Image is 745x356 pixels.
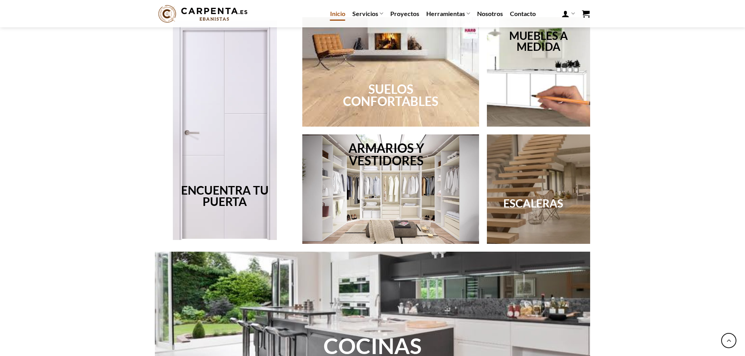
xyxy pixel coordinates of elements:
a: Herramientas [426,6,470,21]
a: ARMARIOS Y VESTIDORES [348,141,424,168]
a: ENCUENTRA TU PUERTA [181,183,269,209]
img: Carpenta.es [156,3,250,25]
a: Servicios [352,6,383,21]
a: Contacto [510,7,536,21]
a: MUEBLES A MEDIDA [509,29,568,53]
a: ESCALERAS [503,197,563,210]
a: Inicio [330,7,345,21]
a: SUELOS CONFORTABLES [343,82,438,109]
a: Proyectos [390,7,419,21]
a: Nosotros [477,7,503,21]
